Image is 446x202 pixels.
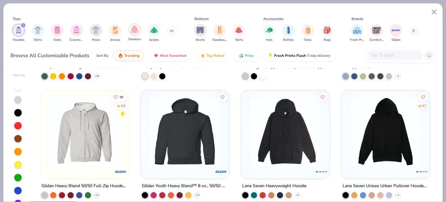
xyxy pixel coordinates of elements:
img: Totes Image [304,27,311,34]
span: Hoodies [13,38,24,42]
button: Fresh Prints Flash5 day delivery [263,50,335,61]
div: Lane Seven Unisex Urban Pullover Hooded Sweatshirt [343,182,429,190]
span: Sweatpants [212,38,227,42]
div: filter for Shorts [194,24,207,42]
img: trending.gif [118,53,123,58]
button: filter button [321,24,333,42]
div: Brands [352,16,363,22]
button: Like [218,93,227,101]
span: Hats [266,38,273,42]
div: filter for Sweaters [128,23,141,42]
div: Accessories [263,16,283,22]
button: Price [234,50,258,61]
span: + 12 [94,193,99,197]
img: Hats Image [265,27,273,34]
button: filter button [90,24,102,42]
span: + 4 [396,193,399,197]
span: Gildan [391,38,400,42]
div: filter for Sweatpants [212,24,227,42]
img: Gildan logo [215,166,227,178]
button: filter button [263,24,275,42]
img: Jackets Image [151,27,158,34]
span: Fresh Prints [350,38,364,42]
div: 4.7 [422,103,426,108]
span: Top Rated [207,53,224,58]
span: Shorts [195,38,205,42]
div: filter for Skirts [233,24,245,42]
button: filter button [194,24,207,42]
span: Most Favorited [160,53,186,58]
button: filter button [32,24,44,42]
div: Lane Seven Heavyweight Hoodie [242,182,306,190]
span: Bags [324,38,331,42]
img: d2b2286b-b497-4353-abda-ca1826771838 [147,97,223,166]
img: Lane Seven logo [415,166,428,178]
span: Polos [92,38,100,42]
span: + 39 [94,74,99,78]
div: filter for Hats [263,24,275,42]
img: Jerseys Image [112,27,119,34]
div: filter for Comfort Colors [369,24,384,42]
span: Crewnecks [69,38,84,42]
div: Gildan Youth Heavy Blend™ 8 oz., 50/50 Hooded Sweatshirt [142,182,228,190]
div: filter for Shirts [32,24,44,42]
div: filter for Bags [321,24,333,42]
img: Tanks Image [54,27,61,34]
img: Sweaters Image [131,26,138,33]
div: filter for Jerseys [109,24,121,42]
img: 7316b3cc-4d5a-4289-8ab2-1934cfc27638 [223,97,299,166]
button: filter button [12,24,25,42]
div: filter for Totes [302,24,314,42]
span: 5 day delivery [307,52,330,59]
button: filter button [212,24,227,42]
button: filter button [350,24,364,42]
img: 0d709576-79ab-4d50-bc43-716087e10eae [323,97,399,166]
button: Top Rated [196,50,229,61]
span: Skirts [235,38,243,42]
span: Tanks [53,38,61,42]
div: Sort By [96,53,108,58]
img: Sweatpants Image [216,27,223,34]
img: Polos Image [92,27,99,34]
span: Sweaters [128,37,141,42]
img: Shirts Image [34,27,42,34]
span: Totes [304,38,312,42]
span: Shirts [34,38,42,42]
img: Crewnecks Image [73,27,80,34]
input: Try "T-Shirt" [371,52,418,59]
div: filter for Tanks [51,24,63,42]
button: Like [111,93,127,101]
div: Bottoms [195,16,209,22]
span: Jerseys [110,38,120,42]
img: Skirts Image [235,27,243,34]
div: 4.8 [121,103,125,108]
button: filter button [233,24,245,42]
div: filter for Crewnecks [69,24,84,42]
button: Close [428,6,440,18]
span: Bottles [283,38,294,42]
div: Gildan Heavy Blend 50/50 Full-Zip Hooded Sweatshirt [42,182,128,190]
span: + 5 [296,193,299,197]
span: Price [245,53,254,58]
img: Shorts Image [197,27,204,34]
div: Filter By [13,73,25,78]
img: Lane Seven logo [315,166,328,178]
img: Gildan logo [115,166,127,178]
img: TopRated.gif [200,53,205,58]
span: Trending [124,53,139,58]
button: filter button [51,24,63,42]
img: Bottles Image [285,27,292,34]
span: Comfort Colors [369,38,384,42]
div: filter for Gildan [390,24,402,42]
button: filter button [128,24,141,42]
span: Fresh Prints Flash [274,53,306,58]
div: filter for Polos [90,24,102,42]
img: Gildan Image [391,26,400,35]
button: Most Favorited [149,50,191,61]
img: Fresh Prints Image [352,26,362,35]
img: d4f2fbe1-82be-444d-8301-3118952be36b [247,97,323,166]
button: filter button [302,24,314,42]
button: Like [318,93,327,101]
img: Bags Image [324,27,330,34]
div: filter for Fresh Prints [350,24,364,42]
